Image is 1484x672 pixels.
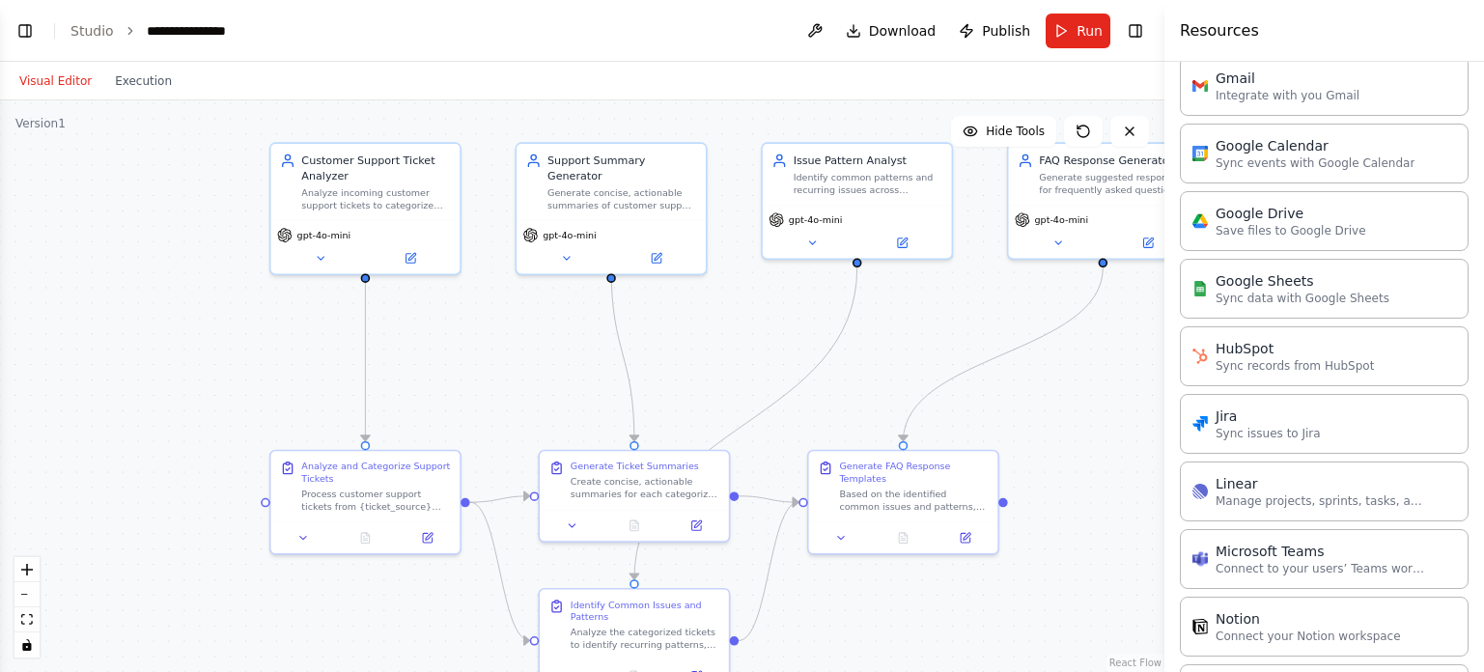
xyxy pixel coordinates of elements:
[1216,339,1374,358] div: HubSpot
[982,21,1030,41] span: Publish
[8,70,103,93] button: Visual Editor
[1007,142,1199,260] div: FAQ Response GeneratorGenerate suggested responses for frequently asked questions based on ticket...
[1109,658,1162,668] a: React Flow attribution
[986,124,1045,139] span: Hide Tools
[839,488,988,512] div: Based on the identified common issues and patterns, create professional response templates for fr...
[739,489,798,510] g: Edge from 411b711a-8579-437f-b545-59a4258377b8 to 3d5fbdef-951d-4600-ae48-96e262523e4c
[1192,349,1208,364] img: HubSpot
[14,557,40,582] button: zoom in
[1216,358,1374,374] p: Sync records from HubSpot
[1122,17,1149,44] button: Hide right sidebar
[1035,213,1089,226] span: gpt-4o-mini
[869,21,937,41] span: Download
[1216,629,1401,644] p: Connect your Notion workspace
[470,489,530,510] g: Edge from ec82720d-7b5c-4cf2-97b4-d20930b8f701 to 411b711a-8579-437f-b545-59a4258377b8
[357,283,373,441] g: Edge from f47ae0ee-575d-4450-83ff-c179fd035bbe to ec82720d-7b5c-4cf2-97b4-d20930b8f701
[951,116,1056,147] button: Hide Tools
[301,488,450,512] div: Process customer support tickets from {ticket_source} and categorize them by urgency level (Criti...
[14,557,40,658] div: React Flow controls
[1046,14,1110,48] button: Run
[1192,619,1208,634] img: Notion
[301,153,450,183] div: Customer Support Ticket Analyzer
[670,517,723,535] button: Open in side panel
[401,529,454,547] button: Open in side panel
[14,607,40,632] button: fit view
[1192,281,1208,296] img: Google Sheets
[15,116,66,131] div: Version 1
[1192,484,1208,499] img: Linear
[1180,19,1259,42] h4: Resources
[1216,136,1414,155] div: Google Calendar
[858,234,945,252] button: Open in side panel
[839,461,988,485] div: Generate FAQ Response Templates
[1216,493,1428,509] p: Manage projects, sprints, tasks, and bug tracking in Linear
[1105,234,1191,252] button: Open in side panel
[1216,426,1321,441] p: Sync issues to Jira
[301,461,450,485] div: Analyze and Categorize Support Tickets
[516,142,708,275] div: Support Summary GeneratorGenerate concise, actionable summaries of customer support tickets for t...
[1192,146,1208,161] img: Google Calendar
[1192,213,1208,229] img: Google Drive
[1216,204,1366,223] div: Google Drive
[1216,561,1428,576] p: Connect to your users’ Teams workspaces
[367,249,454,267] button: Open in side panel
[951,14,1038,48] button: Publish
[1216,88,1359,103] p: Integrate with you Gmail
[571,461,699,473] div: Generate Ticket Summaries
[1216,223,1366,238] p: Save files to Google Drive
[571,599,719,623] div: Identify Common Issues and Patterns
[871,529,936,547] button: No output available
[571,476,719,500] div: Create concise, actionable summaries for each categorized support ticket. Each summary should inc...
[1216,406,1321,426] div: Jira
[269,142,462,275] div: Customer Support Ticket AnalyzerAnalyze incoming customer support tickets to categorize them by u...
[794,153,942,168] div: Issue Pattern Analyst
[1039,153,1188,168] div: FAQ Response Generator
[794,172,942,196] div: Identify common patterns and recurring issues across customer support tickets. Analyze trends, de...
[70,21,246,41] nav: breadcrumb
[547,186,696,210] div: Generate concise, actionable summaries of customer support tickets for the support team. Create c...
[14,632,40,658] button: toggle interactivity
[938,529,992,547] button: Open in side panel
[1216,609,1401,629] div: Notion
[470,494,530,648] g: Edge from ec82720d-7b5c-4cf2-97b4-d20930b8f701 to 9380a2ef-4bf2-40ac-b348-e7628784f43e
[103,70,183,93] button: Execution
[895,267,1110,441] g: Edge from 158844af-36ad-4c50-a182-f92f0b59feaf to 3d5fbdef-951d-4600-ae48-96e262523e4c
[14,582,40,607] button: zoom out
[807,450,999,555] div: Generate FAQ Response TemplatesBased on the identified common issues and patterns, create profess...
[1216,271,1389,291] div: Google Sheets
[1216,69,1359,88] div: Gmail
[571,627,719,651] div: Analyze the categorized tickets to identify recurring patterns, common issues, and trends. Look f...
[12,17,39,44] button: Show left sidebar
[1216,291,1389,306] p: Sync data with Google Sheets
[627,267,865,579] g: Edge from ead04c80-9cb0-46d1-b508-fa0b2ca7754b to 9380a2ef-4bf2-40ac-b348-e7628784f43e
[1192,416,1208,432] img: Jira
[1216,542,1428,561] div: Microsoft Teams
[1192,551,1208,567] img: Microsoft Teams
[603,267,642,441] g: Edge from 1249ed1d-405c-49b4-940c-44ce9ceee557 to 411b711a-8579-437f-b545-59a4258377b8
[547,153,696,183] div: Support Summary Generator
[1077,21,1103,41] span: Run
[1039,172,1188,196] div: Generate suggested responses for frequently asked questions based on ticket analysis. Create prof...
[269,450,462,555] div: Analyze and Categorize Support TicketsProcess customer support tickets from {ticket_source} and c...
[1192,78,1208,94] img: Gmail
[838,14,944,48] button: Download
[613,249,700,267] button: Open in side panel
[1216,474,1428,493] div: Linear
[297,229,351,241] span: gpt-4o-mini
[739,494,798,648] g: Edge from 9380a2ef-4bf2-40ac-b348-e7628784f43e to 3d5fbdef-951d-4600-ae48-96e262523e4c
[333,529,398,547] button: No output available
[538,450,730,543] div: Generate Ticket SummariesCreate concise, actionable summaries for each categorized support ticket...
[761,142,953,260] div: Issue Pattern AnalystIdentify common patterns and recurring issues across customer support ticket...
[602,517,666,535] button: No output available
[1216,155,1414,171] p: Sync events with Google Calendar
[70,23,114,39] a: Studio
[789,213,843,226] span: gpt-4o-mini
[543,229,597,241] span: gpt-4o-mini
[301,186,450,210] div: Analyze incoming customer support tickets to categorize them by urgency level (Critical, High, Me...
